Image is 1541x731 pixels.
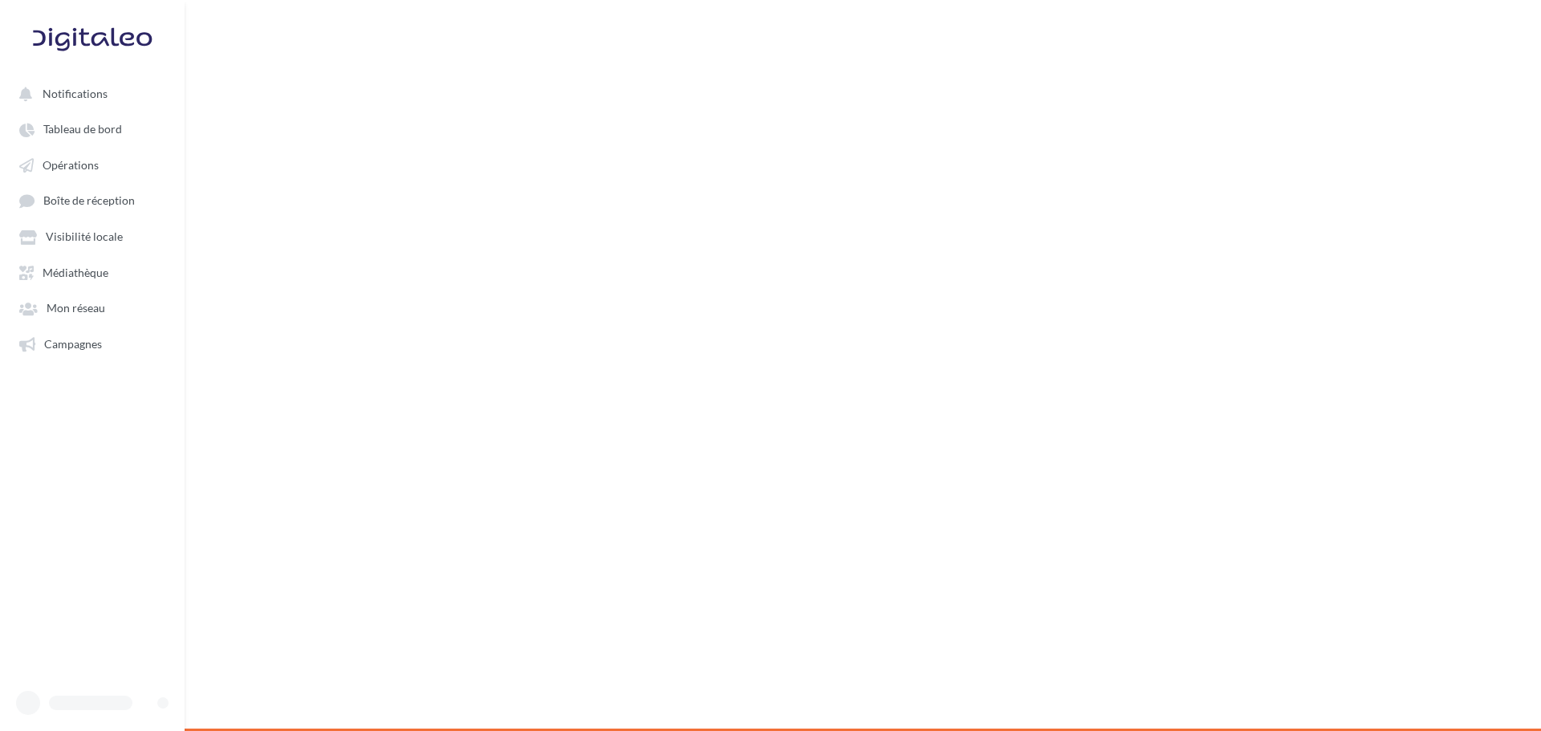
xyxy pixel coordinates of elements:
[47,302,105,315] span: Mon réseau
[43,87,108,100] span: Notifications
[10,79,169,108] button: Notifications
[10,221,175,250] a: Visibilité locale
[10,185,175,215] a: Boîte de réception
[43,266,108,279] span: Médiathèque
[10,114,175,143] a: Tableau de bord
[46,230,123,244] span: Visibilité locale
[43,123,122,136] span: Tableau de bord
[43,194,135,208] span: Boîte de réception
[10,293,175,322] a: Mon réseau
[10,258,175,286] a: Médiathèque
[44,337,102,351] span: Campagnes
[43,158,99,172] span: Opérations
[10,329,175,358] a: Campagnes
[10,150,175,179] a: Opérations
